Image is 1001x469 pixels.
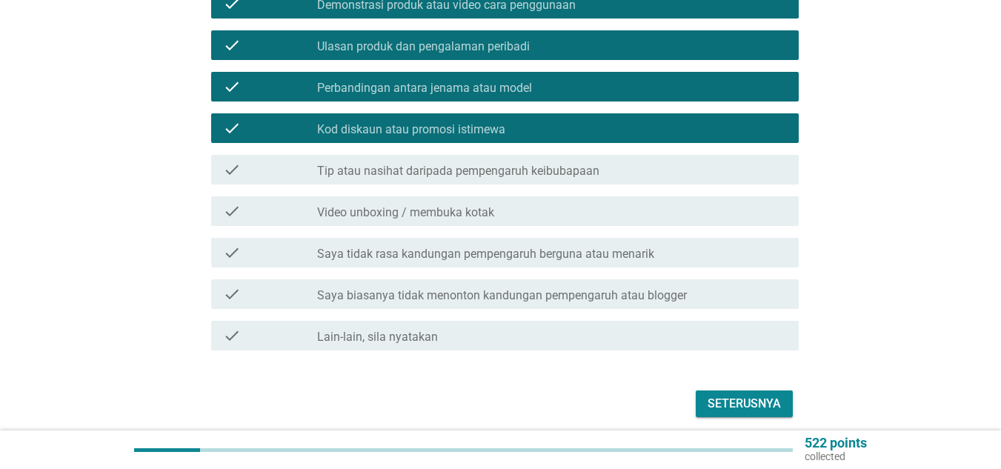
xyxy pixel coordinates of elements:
label: Kod diskaun atau promosi istimewa [317,122,505,137]
label: Ulasan produk dan pengalaman peribadi [317,39,530,54]
i: check [223,327,241,345]
p: 522 points [805,436,867,450]
label: Saya biasanya tidak menonton kandungan pempengaruh atau blogger [317,288,687,303]
i: check [223,285,241,303]
label: Video unboxing / membuka kotak [317,205,494,220]
div: Seterusnya [708,395,781,413]
i: check [223,161,241,179]
label: Perbandingan antara jenama atau model [317,81,532,96]
i: check [223,78,241,96]
i: check [223,36,241,54]
label: Saya tidak rasa kandungan pempengaruh berguna atau menarik [317,247,654,262]
p: collected [805,450,867,463]
label: Lain-lain, sila nyatakan [317,330,438,345]
i: check [223,202,241,220]
label: Tip atau nasihat daripada pempengaruh keibubapaan [317,164,599,179]
button: Seterusnya [696,390,793,417]
i: check [223,244,241,262]
i: check [223,119,241,137]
